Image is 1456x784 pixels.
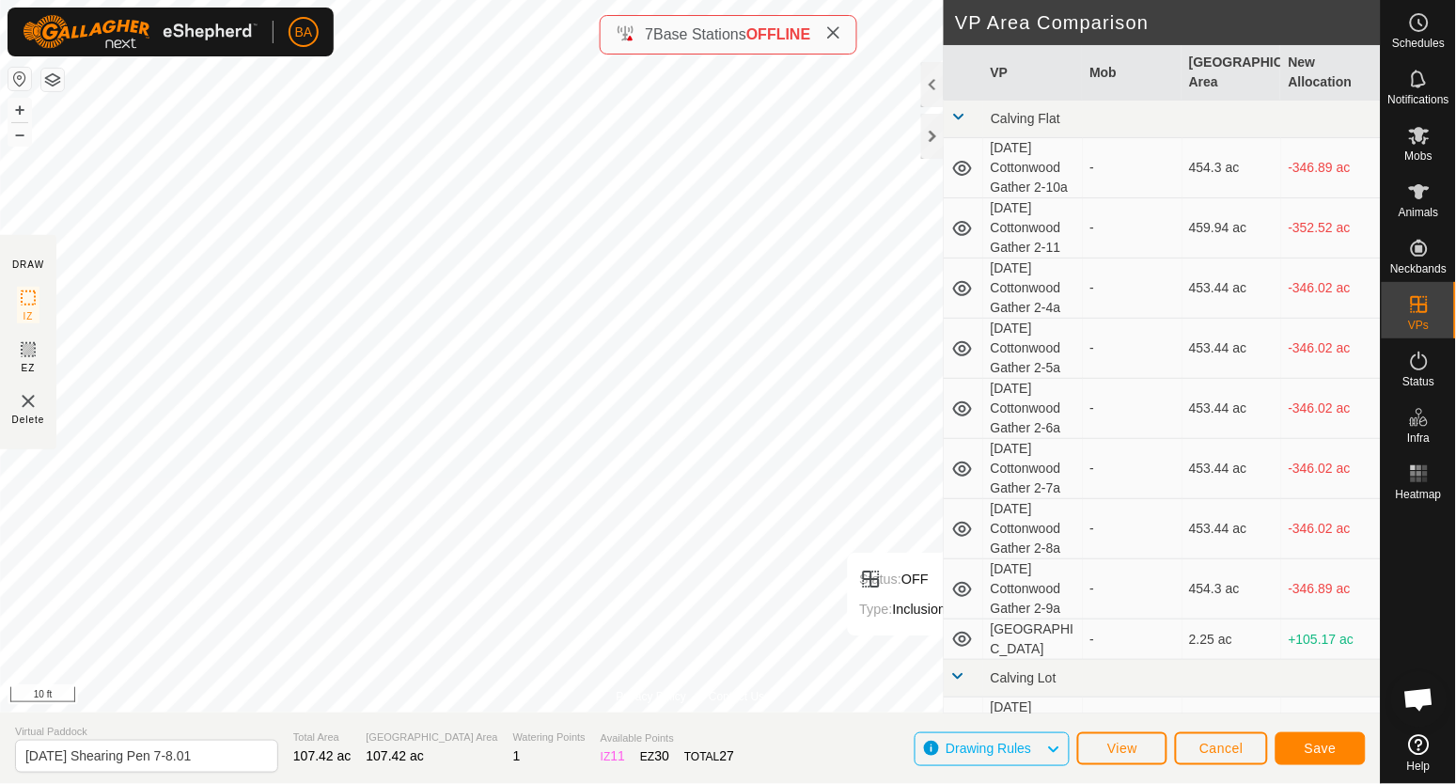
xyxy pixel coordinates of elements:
span: Heatmap [1396,489,1442,500]
div: - [1090,278,1175,298]
a: Privacy Policy [616,688,686,705]
span: 7 [645,26,653,42]
div: EZ [640,746,669,766]
span: Total Area [293,729,352,745]
span: Base Stations [653,26,746,42]
td: [DATE] Cottonwood Gather 2-8a [983,499,1083,559]
td: 453.44 ac [1182,379,1282,439]
div: - [1090,399,1175,418]
td: -346.02 ac [1281,439,1381,499]
button: View [1077,732,1167,765]
span: Watering Points [513,729,586,745]
span: 30 [655,748,670,763]
td: [DATE] Cottonwood Gather 2-6a [983,379,1083,439]
td: [DATE] Cottonwood Gather 2-9a [983,559,1083,619]
td: -346.02 ac [1281,499,1381,559]
button: – [8,123,31,146]
td: 453.44 ac [1182,259,1282,319]
td: -346.02 ac [1281,259,1381,319]
span: Save [1305,741,1337,756]
span: Virtual Paddock [15,724,278,740]
td: [DATE] [PERSON_NAME] Hold [983,698,1083,758]
td: 453.44 ac [1182,499,1282,559]
span: 27 [720,748,735,763]
button: Reset Map [8,68,31,90]
div: TOTAL [684,746,734,766]
span: Calving Flat [991,111,1060,126]
td: 454.3 ac [1182,138,1282,198]
a: Contact Us [709,688,764,705]
h2: VP Area Comparison [955,11,1381,34]
span: OFFLINE [746,26,810,42]
span: Delete [12,413,45,427]
span: Available Points [601,730,734,746]
span: 107.42 ac [293,748,352,763]
label: Type: [859,602,892,617]
td: -346.89 ac [1281,559,1381,619]
div: - [1090,218,1175,238]
td: 453.44 ac [1182,439,1282,499]
td: [DATE] Cottonwood Gather 2-11 [983,198,1083,259]
span: EZ [22,361,36,375]
div: OFF [859,568,980,590]
td: -346.02 ac [1281,379,1381,439]
th: New Allocation [1281,45,1381,101]
button: Map Layers [41,69,64,91]
a: Help [1382,727,1456,779]
span: Animals [1399,207,1439,218]
td: 2.25 ac [1182,619,1282,660]
span: Calving Lot [991,670,1057,685]
button: + [8,99,31,121]
span: 107.42 ac [367,748,425,763]
div: - [1090,519,1175,539]
span: IZ [23,309,34,323]
td: [DATE] Cottonwood Gather 2-7a [983,439,1083,499]
th: VP [983,45,1083,101]
span: Drawing Rules [946,741,1031,756]
span: Notifications [1388,94,1449,105]
img: Gallagher Logo [23,15,258,49]
td: 23.57 ac [1182,698,1282,758]
td: [DATE] Cottonwood Gather 2-4a [983,259,1083,319]
span: Neckbands [1390,263,1447,274]
span: Cancel [1199,741,1244,756]
div: - [1090,579,1175,599]
div: - [1090,158,1175,178]
img: VP [17,390,39,413]
div: IZ [601,746,625,766]
span: View [1107,741,1137,756]
div: Inclusion Zone [859,598,980,620]
span: Infra [1407,432,1430,444]
span: Status [1402,376,1434,387]
td: -352.52 ac [1281,198,1381,259]
th: Mob [1083,45,1182,101]
button: Save [1276,732,1366,765]
div: - [1090,630,1175,650]
td: [GEOGRAPHIC_DATA] [983,619,1083,660]
span: Mobs [1405,150,1433,162]
th: [GEOGRAPHIC_DATA] Area [1182,45,1282,101]
span: 1 [513,748,521,763]
td: [DATE] Cottonwood Gather 2-5a [983,319,1083,379]
div: DRAW [12,258,44,272]
button: Cancel [1175,732,1268,765]
span: [GEOGRAPHIC_DATA] Area [367,729,498,745]
span: Schedules [1392,38,1445,49]
span: BA [295,23,313,42]
td: +105.17 ac [1281,619,1381,660]
td: -346.89 ac [1281,138,1381,198]
td: 454.3 ac [1182,559,1282,619]
td: -346.02 ac [1281,319,1381,379]
span: VPs [1408,320,1429,331]
td: 459.94 ac [1182,198,1282,259]
span: 11 [611,748,626,763]
span: Help [1407,760,1431,772]
td: 453.44 ac [1182,319,1282,379]
td: [DATE] Cottonwood Gather 2-10a [983,138,1083,198]
td: +83.84 ac [1281,698,1381,758]
div: - [1090,338,1175,358]
div: - [1090,459,1175,478]
div: Open chat [1391,671,1448,728]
